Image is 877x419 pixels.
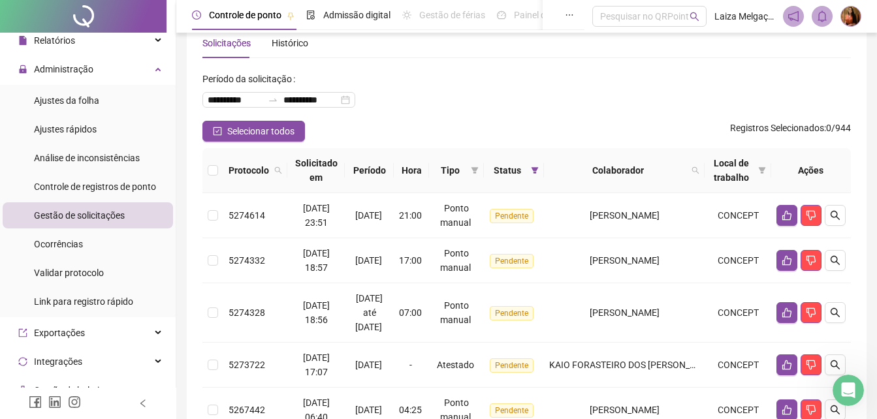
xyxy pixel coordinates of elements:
[782,255,792,266] span: like
[229,360,265,370] span: 5273722
[756,153,769,187] span: filter
[355,210,382,221] span: [DATE]
[399,405,422,415] span: 04:25
[590,255,660,266] span: [PERSON_NAME]
[399,255,422,266] span: 17:00
[229,307,265,318] span: 5274328
[355,360,382,370] span: [DATE]
[202,121,305,142] button: Selecionar todos
[468,161,481,180] span: filter
[710,156,753,185] span: Local de trabalho
[34,268,104,278] span: Validar protocolo
[437,360,474,370] span: Atestado
[303,248,330,273] span: [DATE] 18:57
[303,203,330,228] span: [DATE] 23:51
[402,10,411,20] span: sun
[705,238,771,283] td: CONCEPT
[440,203,471,228] span: Ponto manual
[705,343,771,388] td: CONCEPT
[590,307,660,318] span: [PERSON_NAME]
[34,296,133,307] span: Link para registro rápido
[490,209,534,223] span: Pendente
[434,163,466,178] span: Tipo
[274,166,282,174] span: search
[29,396,42,409] span: facebook
[497,10,506,20] span: dashboard
[830,255,840,266] span: search
[209,10,281,20] span: Controle de ponto
[833,375,864,406] iframe: Intercom live chat
[806,255,816,266] span: dislike
[18,36,27,45] span: file
[287,148,345,193] th: Solicitado em
[303,300,330,325] span: [DATE] 18:56
[48,396,61,409] span: linkedin
[227,124,295,138] span: Selecionar todos
[34,385,112,396] span: Gestão de holerites
[34,210,125,221] span: Gestão de solicitações
[705,193,771,238] td: CONCEPT
[514,10,565,20] span: Painel do DP
[394,148,429,193] th: Hora
[272,161,285,180] span: search
[399,307,422,318] span: 07:00
[34,328,85,338] span: Exportações
[776,163,846,178] div: Ações
[806,360,816,370] span: dislike
[18,386,27,395] span: apartment
[531,166,539,174] span: filter
[409,360,412,370] span: -
[68,396,81,409] span: instagram
[549,360,718,370] span: KAIO FORASTEIRO DOS [PERSON_NAME]
[355,293,383,332] span: [DATE] até [DATE]
[692,166,699,174] span: search
[705,283,771,343] td: CONCEPT
[490,254,534,268] span: Pendente
[34,356,82,367] span: Integrações
[806,210,816,221] span: dislike
[806,307,816,318] span: dislike
[229,405,265,415] span: 5267442
[18,65,27,74] span: lock
[268,95,278,105] span: swap-right
[18,357,27,366] span: sync
[440,248,471,273] span: Ponto manual
[490,403,534,418] span: Pendente
[323,10,391,20] span: Admissão digital
[689,161,702,180] span: search
[714,9,775,23] span: Laiza Melgaço - DL Cargo
[419,10,485,20] span: Gestão de férias
[287,12,295,20] span: pushpin
[213,127,222,136] span: check-square
[34,124,97,134] span: Ajustes rápidos
[34,153,140,163] span: Análise de inconsistências
[229,255,265,266] span: 5274332
[590,210,660,221] span: [PERSON_NAME]
[782,307,792,318] span: like
[399,210,422,221] span: 21:00
[782,405,792,415] span: like
[229,210,265,221] span: 5274614
[34,239,83,249] span: Ocorrências
[830,360,840,370] span: search
[272,36,308,50] div: Histórico
[841,7,861,26] img: 85600
[490,358,534,373] span: Pendente
[202,69,300,89] label: Período da solicitação
[730,121,851,142] span: : 0 / 944
[229,163,269,178] span: Protocolo
[34,181,156,192] span: Controle de registros de ponto
[830,405,840,415] span: search
[816,10,828,22] span: bell
[788,10,799,22] span: notification
[528,161,541,180] span: filter
[355,405,382,415] span: [DATE]
[490,306,534,320] span: Pendente
[440,300,471,325] span: Ponto manual
[34,35,75,46] span: Relatórios
[806,405,816,415] span: dislike
[730,123,824,133] span: Registros Selecionados
[782,360,792,370] span: like
[306,10,315,20] span: file-done
[138,399,148,408] span: left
